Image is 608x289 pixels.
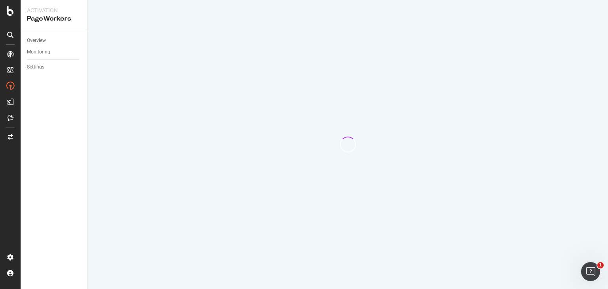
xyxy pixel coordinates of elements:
[27,63,82,71] a: Settings
[581,262,600,281] iframe: Intercom live chat
[27,63,44,71] div: Settings
[27,48,50,56] div: Monitoring
[27,6,81,14] div: Activation
[27,48,82,56] a: Monitoring
[27,36,82,45] a: Overview
[27,36,46,45] div: Overview
[597,262,604,268] span: 1
[27,14,81,23] div: PageWorkers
